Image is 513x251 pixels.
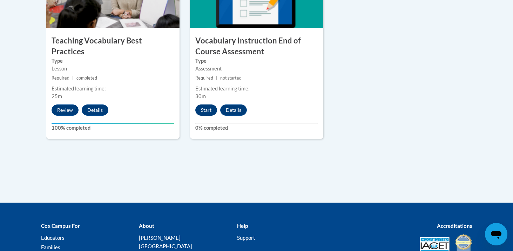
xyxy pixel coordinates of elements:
[52,93,62,99] span: 25m
[72,75,74,81] span: |
[52,57,174,65] label: Type
[195,85,318,93] div: Estimated learning time:
[195,104,217,116] button: Start
[195,124,318,132] label: 0% completed
[52,65,174,73] div: Lesson
[237,235,255,241] a: Support
[220,75,242,81] span: not started
[195,57,318,65] label: Type
[41,244,60,250] a: Families
[195,75,213,81] span: Required
[485,223,507,245] iframe: Button to launch messaging window
[139,235,192,249] a: [PERSON_NAME][GEOGRAPHIC_DATA]
[41,235,65,241] a: Educators
[52,124,174,132] label: 100% completed
[52,104,79,116] button: Review
[41,223,80,229] b: Cox Campus For
[52,85,174,93] div: Estimated learning time:
[237,223,248,229] b: Help
[195,65,318,73] div: Assessment
[437,223,472,229] b: Accreditations
[216,75,217,81] span: |
[52,75,69,81] span: Required
[139,223,154,229] b: About
[220,104,247,116] button: Details
[46,35,180,57] h3: Teaching Vocabulary Best Practices
[190,35,323,57] h3: Vocabulary Instruction End of Course Assessment
[52,123,174,124] div: Your progress
[195,93,206,99] span: 30m
[82,104,108,116] button: Details
[76,75,97,81] span: completed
